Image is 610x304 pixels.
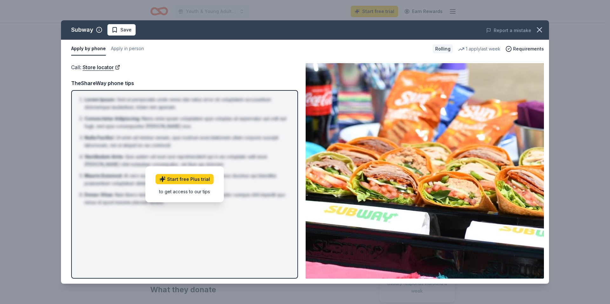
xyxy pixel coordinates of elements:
span: Consectetur Adipiscing : [85,116,140,121]
img: Image for Subway [306,63,544,279]
li: At vero eos et accusamus et iusto odio dignissimos ducimus qui blanditiis praesentium voluptatum ... [85,172,288,187]
button: Apply in person [111,42,144,56]
li: Nam libero tempore, cum soluta nobis est eligendi optio cumque nihil impedit quo minus id quod ma... [85,191,288,206]
li: Ut enim ad minima veniam, quis nostrum exercitationem ullam corporis suscipit laboriosam, nisi ut... [85,134,288,149]
div: to get access to our tips [156,188,214,195]
span: Save [120,26,132,34]
div: Rolling [433,44,453,53]
span: Mauris Euismod : [85,173,123,178]
span: Donec Vitae : [85,192,114,197]
li: Nemo enim ipsam voluptatem quia voluptas sit aspernatur aut odit aut fugit, sed quia consequuntur... [85,115,288,130]
div: TheShareWay phone tips [71,79,298,87]
div: 1 apply last week [458,45,500,53]
button: Report a mistake [486,27,531,34]
span: Lorem Ipsum : [85,97,116,102]
button: Apply by phone [71,42,106,56]
a: Store locator [83,63,120,71]
span: Nulla Facilisi : [85,135,115,140]
span: Requirements [513,45,544,53]
button: Requirements [505,45,544,53]
li: Quis autem vel eum iure reprehenderit qui in ea voluptate velit esse [PERSON_NAME] nihil molestia... [85,153,288,168]
div: Subway [71,25,93,35]
li: Sed ut perspiciatis unde omnis iste natus error sit voluptatem accusantium doloremque laudantium,... [85,96,288,111]
a: Start free Plus trial [156,174,214,184]
div: Call : [71,63,298,71]
button: Save [107,24,136,36]
span: Vestibulum Ante : [85,154,124,159]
